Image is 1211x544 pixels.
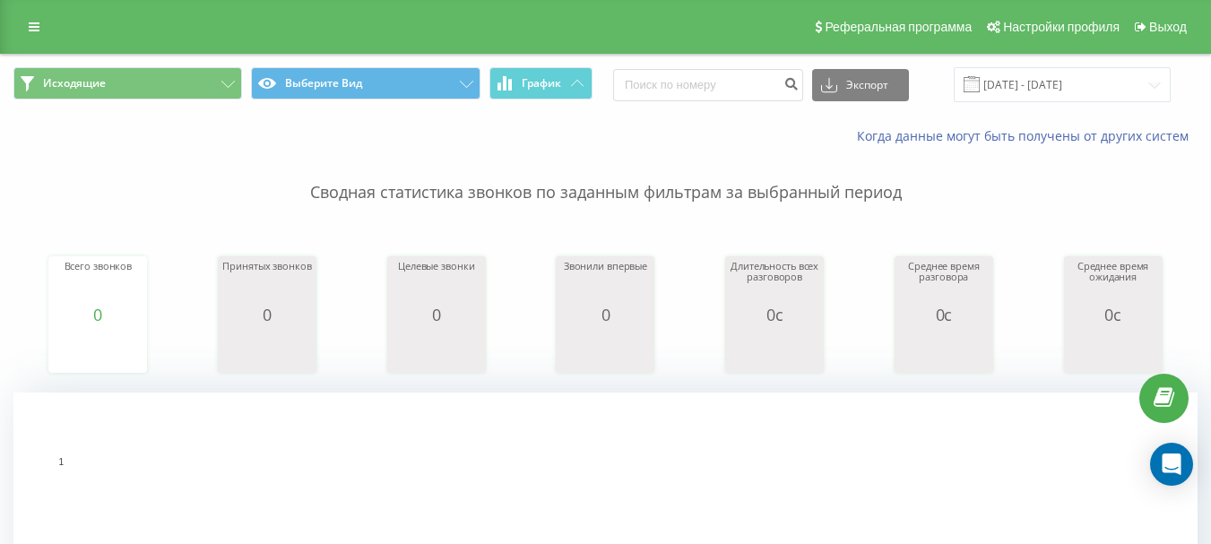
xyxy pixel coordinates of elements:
font: 0с [1104,304,1121,325]
a: Когда данные могут быть получены от других систем [857,127,1198,144]
svg: Диаграмма. [1068,324,1158,377]
font: Сводная статистика звонков по заданным фильтрам за выбранный период [310,181,902,203]
font: Исходящие [43,75,106,91]
font: 0с [936,304,953,325]
font: Целевые звонки [398,259,474,272]
button: График [489,67,593,99]
font: Когда данные могут быть получены от других систем [857,127,1189,144]
text: 1 [58,457,64,467]
font: График [522,75,561,91]
font: Среднее время разговора [908,259,980,283]
font: Экспорт [846,77,888,92]
font: Длительность всех разговоров [731,259,818,283]
font: 0 [601,304,610,325]
font: Среднее время ожидания [1077,259,1149,283]
button: Экспорт [812,69,909,101]
font: Выберите Вид [285,75,362,91]
svg: Диаграмма. [222,324,312,377]
font: Выход [1149,20,1187,34]
font: Звонили впервые [564,259,647,272]
button: Исходящие [13,67,242,99]
font: 0 [432,304,441,325]
font: Всего звонков [65,259,133,272]
font: 0 [263,304,272,325]
font: Реферальная программа [825,20,972,34]
font: 0 [93,304,102,325]
button: Выберите Вид [251,67,480,99]
svg: Диаграмма. [730,324,819,377]
font: 0с [766,304,783,325]
font: Принятых звонков [222,259,311,272]
input: Поиск по номеру [613,69,803,101]
svg: Диаграмма. [392,324,481,377]
svg: Диаграмма. [899,324,989,377]
font: Настройки профиля [1003,20,1120,34]
svg: Диаграмма. [560,324,650,377]
div: Открытый Интерком Мессенджер [1150,443,1193,486]
svg: Диаграмма. [53,324,143,377]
